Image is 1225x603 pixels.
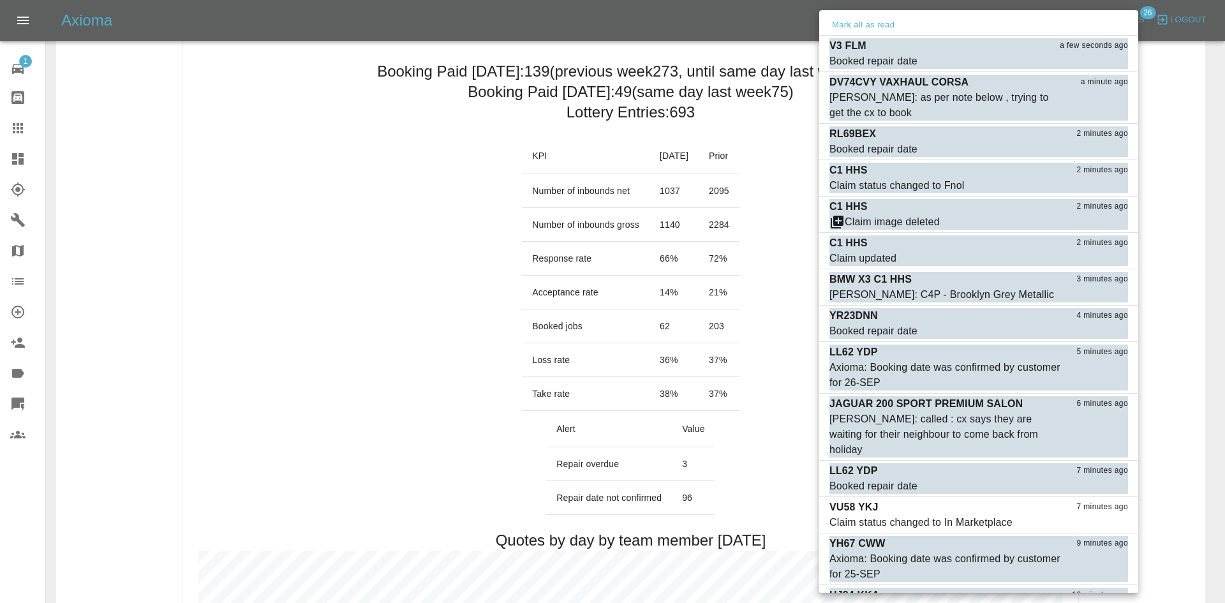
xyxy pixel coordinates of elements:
[829,163,868,178] p: C1 HHS
[829,199,868,214] p: C1 HHS
[1072,589,1128,602] span: 10 minutes ago
[829,588,880,603] p: HJ24 KKA
[829,272,912,287] p: BMW X3 C1 HHS
[1076,273,1128,286] span: 3 minutes ago
[1076,501,1128,514] span: 7 minutes ago
[1076,398,1128,410] span: 6 minutes ago
[1076,164,1128,177] span: 2 minutes ago
[829,324,917,339] div: Booked repair date
[1076,309,1128,322] span: 4 minutes ago
[829,463,878,479] p: LL62 YDP
[829,178,964,193] div: Claim status changed to Fnol
[1060,40,1128,52] span: a few seconds ago
[829,126,876,142] p: RL69BEX
[829,500,879,515] p: VU58 YKJ
[829,308,878,324] p: YR23DNN
[829,412,1064,458] div: [PERSON_NAME]: called : cx says they are waiting for their neighbour to come back from holiday
[829,18,897,33] button: Mark all as read
[1076,237,1128,249] span: 2 minutes ago
[829,142,917,157] div: Booked repair date
[829,287,1054,302] div: [PERSON_NAME]: C4P - Brooklyn Grey Metallic
[829,551,1064,582] div: Axioma: Booking date was confirmed by customer for 25-SEP
[829,396,1023,412] p: JAGUAR 200 SPORT PREMIUM SALON
[1076,128,1128,140] span: 2 minutes ago
[829,536,885,551] p: YH67 CWW
[829,75,969,90] p: DV74CVY VAXHAUL CORSA
[829,90,1064,121] div: [PERSON_NAME]: as per note below , trying to get the cx to book
[1076,537,1128,550] span: 9 minutes ago
[829,345,878,360] p: LL62 YDP
[829,235,868,251] p: C1 HHS
[829,515,1013,530] div: Claim status changed to In Marketplace
[829,479,917,494] div: Booked repair date
[829,360,1064,391] div: Axioma: Booking date was confirmed by customer for 26-SEP
[829,54,917,69] div: Booked repair date
[829,251,896,266] div: Claim updated
[1076,346,1128,359] span: 5 minutes ago
[845,214,940,230] div: Claim image deleted
[1081,76,1128,89] span: a minute ago
[1076,200,1128,213] span: 2 minutes ago
[1076,465,1128,477] span: 7 minutes ago
[829,38,866,54] p: V3 FLM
